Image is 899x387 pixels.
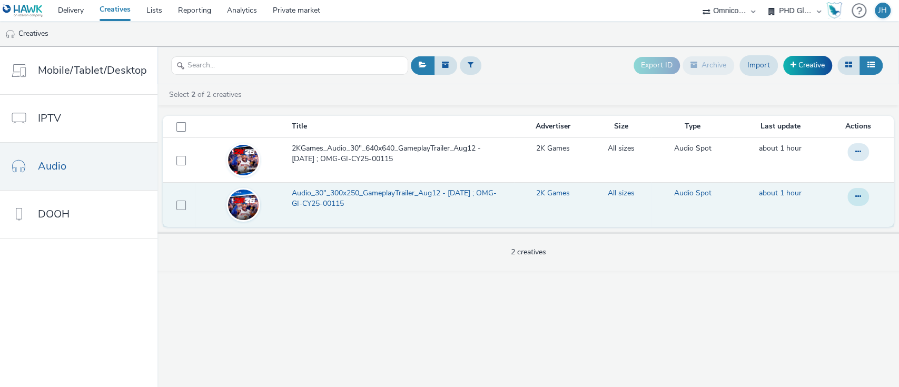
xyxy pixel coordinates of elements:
[826,2,846,19] a: Hawk Academy
[38,206,70,222] span: DOOH
[827,116,894,137] th: Actions
[511,247,546,257] span: 2 creatives
[783,56,832,75] a: Creative
[228,190,259,220] img: 638d10aa-e0f7-4500-9025-450aa1293938.jpg
[826,2,842,19] img: Hawk Academy
[536,188,569,199] a: 2K Games
[38,111,61,126] span: IPTV
[292,188,513,215] a: Audio_30"_300x250_GameplayTrailer_Aug12 - [DATE] ; OMG-GI-CY25-00115
[651,116,734,137] th: Type
[683,56,734,74] button: Archive
[292,188,509,210] span: Audio_30"_300x250_GameplayTrailer_Aug12 - [DATE] ; OMG-GI-CY25-00115
[292,143,513,170] a: 2KGames_Audio_30"_640x640_GameplayTrailer_Aug12 - [DATE] ; OMG-GI-CY25-00115
[5,29,16,39] img: audio
[739,55,778,75] a: Import
[291,116,515,137] th: Title
[759,143,802,153] span: about 1 hour
[191,90,195,100] strong: 2
[634,57,680,74] button: Export ID
[759,143,802,154] a: 12 August 2025, 10:02
[860,56,883,74] button: Table
[591,116,651,137] th: Size
[608,143,635,154] a: All sizes
[536,143,569,154] a: 2K Games
[292,143,509,165] span: 2KGames_Audio_30"_640x640_GameplayTrailer_Aug12 - [DATE] ; OMG-GI-CY25-00115
[38,158,66,174] span: Audio
[228,145,259,175] img: 7113a484-29c2-49f0-aea4-a9bc85dbb660.jpg
[38,63,147,78] span: Mobile/Tablet/Desktop
[515,116,591,137] th: Advertiser
[674,143,711,154] a: Audio Spot
[759,188,802,199] a: 12 August 2025, 10:02
[759,188,802,198] span: about 1 hour
[171,56,408,75] input: Search...
[878,3,887,18] div: JH
[674,188,711,199] a: Audio Spot
[608,188,635,199] a: All sizes
[734,116,827,137] th: Last update
[168,90,246,100] a: Select of 2 creatives
[837,56,860,74] button: Grid
[3,4,43,17] img: undefined Logo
